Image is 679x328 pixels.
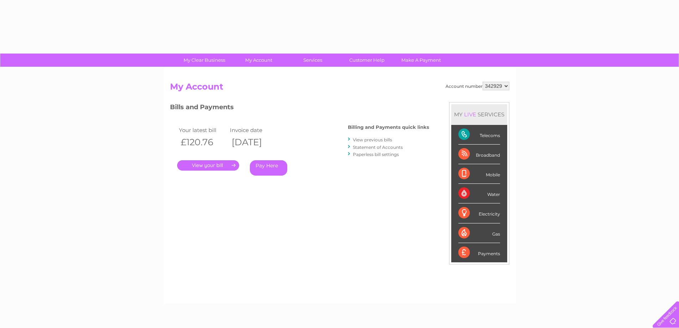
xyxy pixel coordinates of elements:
h2: My Account [170,82,509,95]
div: Electricity [458,203,500,223]
div: Broadband [458,145,500,164]
a: Paperless bill settings [353,152,399,157]
a: Statement of Accounts [353,145,403,150]
div: Gas [458,223,500,243]
div: Account number [446,82,509,90]
a: Customer Help [338,54,396,67]
a: Services [283,54,342,67]
a: Pay Here [250,160,287,176]
th: £120.76 [177,135,228,150]
a: . [177,160,239,171]
th: [DATE] [228,135,279,150]
a: My Account [229,54,288,67]
div: Telecoms [458,125,500,145]
div: Mobile [458,164,500,184]
h4: Billing and Payments quick links [348,125,429,130]
a: My Clear Business [175,54,234,67]
td: Your latest bill [177,125,228,135]
a: View previous bills [353,137,392,142]
div: LIVE [463,111,478,118]
div: MY SERVICES [451,104,507,125]
td: Invoice date [228,125,279,135]
a: Make A Payment [392,54,451,67]
div: Water [458,184,500,203]
div: Payments [458,243,500,262]
h3: Bills and Payments [170,102,429,115]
